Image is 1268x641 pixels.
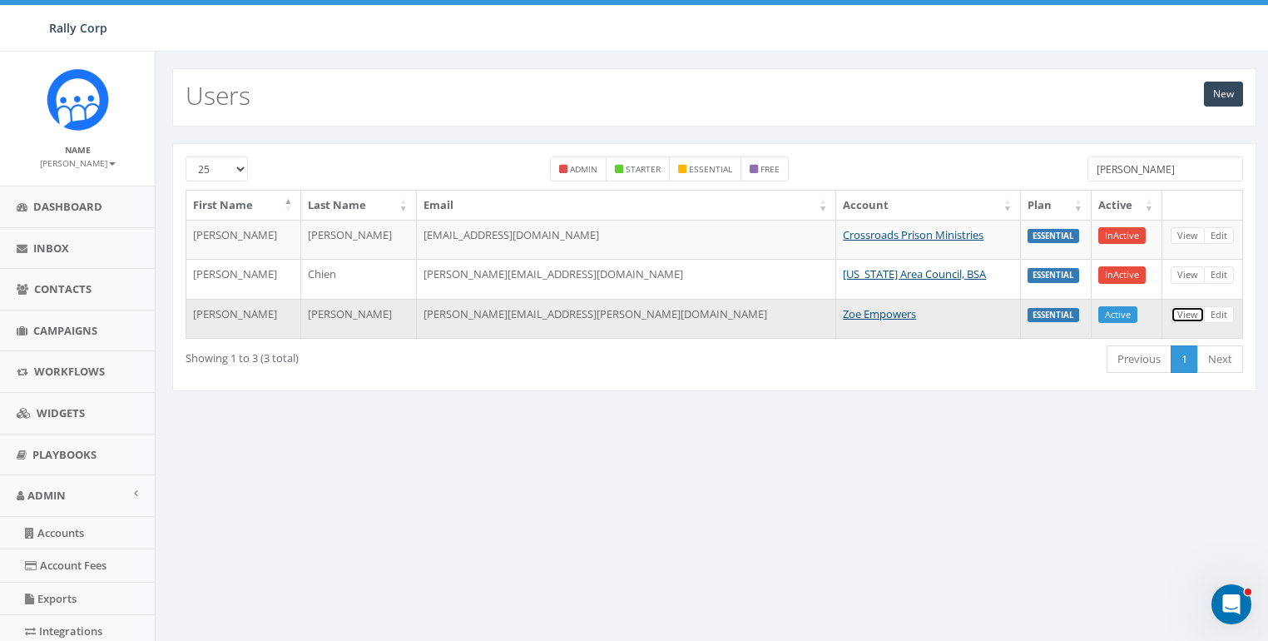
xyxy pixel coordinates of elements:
[33,199,102,214] span: Dashboard
[34,364,105,379] span: Workflows
[1021,191,1092,220] th: Plan: activate to sort column ascending
[570,163,597,175] small: admin
[32,447,97,462] span: Playbooks
[33,241,69,256] span: Inbox
[47,68,109,131] img: Icon_1.png
[843,306,916,321] a: Zoe Empowers
[1204,306,1234,324] a: Edit
[1028,229,1079,244] label: ESSENTIAL
[836,191,1021,220] th: Account: activate to sort column ascending
[186,220,301,260] td: [PERSON_NAME]
[1087,157,1243,181] input: Type to search
[1171,306,1205,324] a: View
[417,220,836,260] td: [EMAIL_ADDRESS][DOMAIN_NAME]
[417,191,836,220] th: Email: activate to sort column ascending
[40,155,116,170] a: [PERSON_NAME]
[1197,345,1243,373] a: Next
[301,259,416,299] td: Chien
[1098,306,1137,324] a: Active
[1171,266,1205,284] a: View
[301,191,416,220] th: Last Name: activate to sort column ascending
[1211,584,1251,624] iframe: Intercom live chat
[40,157,116,169] small: [PERSON_NAME]
[1098,266,1146,284] a: InActive
[1092,191,1162,220] th: Active: activate to sort column ascending
[301,220,416,260] td: [PERSON_NAME]
[843,227,983,242] a: Crossroads Prison Ministries
[186,299,301,339] td: [PERSON_NAME]
[843,266,986,281] a: [US_STATE] Area Council, BSA
[301,299,416,339] td: [PERSON_NAME]
[626,163,661,175] small: starter
[1028,308,1079,323] label: ESSENTIAL
[27,488,66,503] span: Admin
[33,323,97,338] span: Campaigns
[1204,227,1234,245] a: Edit
[49,20,107,36] span: Rally Corp
[34,281,92,296] span: Contacts
[1204,266,1234,284] a: Edit
[65,144,91,156] small: Name
[186,82,250,109] h2: Users
[1204,82,1243,107] a: New
[186,259,301,299] td: [PERSON_NAME]
[37,405,85,420] span: Widgets
[417,299,836,339] td: [PERSON_NAME][EMAIL_ADDRESS][PERSON_NAME][DOMAIN_NAME]
[760,163,780,175] small: free
[1098,227,1146,245] a: InActive
[1171,345,1198,373] a: 1
[1028,268,1079,283] label: ESSENTIAL
[1107,345,1171,373] a: Previous
[186,191,301,220] th: First Name: activate to sort column descending
[186,344,612,366] div: Showing 1 to 3 (3 total)
[417,259,836,299] td: [PERSON_NAME][EMAIL_ADDRESS][DOMAIN_NAME]
[1171,227,1205,245] a: View
[689,163,732,175] small: essential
